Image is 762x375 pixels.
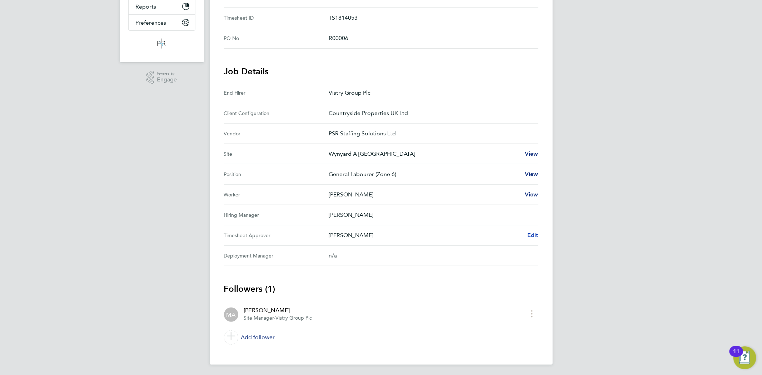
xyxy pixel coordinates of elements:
p: PSR Staffing Solutions Ltd [329,129,533,138]
img: psrsolutions-logo-retina.png [155,38,168,49]
p: R00006 [329,34,533,42]
a: View [525,170,538,179]
div: Site [224,150,329,158]
span: MA [226,311,236,319]
div: n/a [329,251,527,260]
span: Site Manager [244,315,274,321]
div: [PERSON_NAME] [244,306,312,315]
span: Powered by [157,71,177,77]
span: Engage [157,77,177,83]
a: Powered byEngage [146,71,177,84]
div: Position [224,170,329,179]
p: [PERSON_NAME] [329,211,533,219]
div: End Hirer [224,89,329,97]
a: Add follower [224,327,538,347]
div: Client Configuration [224,109,329,117]
div: Matthew Ajimati [224,307,238,322]
div: PO No [224,34,329,42]
a: View [525,150,538,158]
button: Open Resource Center, 11 new notifications [733,346,756,369]
h3: Job Details [224,66,538,77]
span: · [274,315,276,321]
a: Edit [527,231,538,240]
p: [PERSON_NAME] [329,190,519,199]
p: TS1814053 [329,14,533,22]
div: Timesheet ID [224,14,329,22]
div: Worker [224,190,329,199]
p: General Labourer (Zone 6) [329,170,519,179]
span: Preferences [136,19,166,26]
p: Countryside Properties UK Ltd [329,109,533,117]
span: View [525,191,538,198]
span: View [525,150,538,157]
a: View [525,190,538,199]
a: Go to home page [128,38,195,49]
div: Vendor [224,129,329,138]
div: Timesheet Approver [224,231,329,240]
div: Deployment Manager [224,251,329,260]
span: Edit [527,232,538,239]
div: Hiring Manager [224,211,329,219]
button: Preferences [129,15,195,30]
button: timesheet menu [526,308,538,319]
span: View [525,171,538,177]
span: Reports [136,3,156,10]
p: Vistry Group Plc [329,89,533,97]
p: [PERSON_NAME] [329,231,522,240]
div: 11 [733,351,739,361]
h3: Followers (1) [224,283,538,295]
span: Vistry Group Plc [276,315,312,321]
p: Wynyard A [GEOGRAPHIC_DATA] [329,150,519,158]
